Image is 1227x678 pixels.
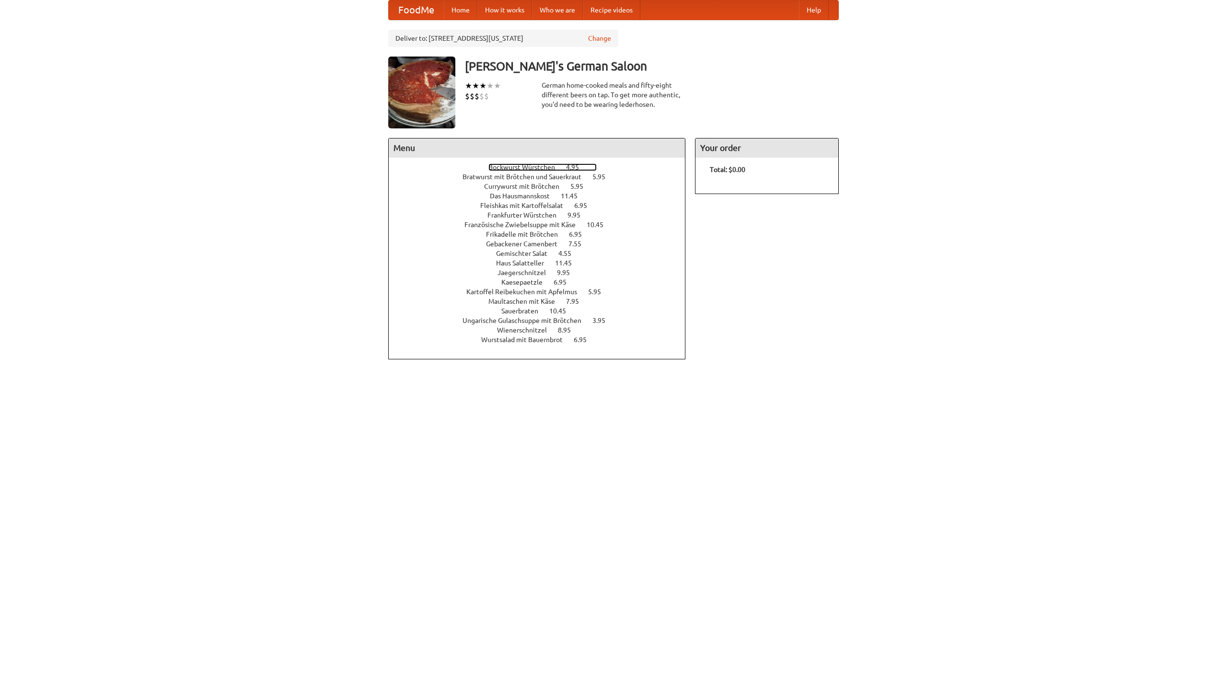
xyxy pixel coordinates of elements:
[566,163,589,171] span: 4.95
[389,138,685,158] h4: Menu
[583,0,640,20] a: Recipe videos
[479,91,484,102] li: $
[501,307,548,315] span: Sauerbraten
[488,298,565,305] span: Maultaschen mit Käse
[484,183,601,190] a: Currywurst mit Brötchen 5.95
[466,288,587,296] span: Kartoffel Reibekuchen mit Apfelmus
[501,278,552,286] span: Kaesepaetzle
[388,30,618,47] div: Deliver to: [STREET_ADDRESS][US_STATE]
[799,0,829,20] a: Help
[481,336,604,344] a: Wurstsalad mit Bauernbrot 6.95
[465,80,472,91] li: ★
[542,80,685,109] div: German home-cooked meals and fifty-eight different beers on tap. To get more authentic, you'd nee...
[587,221,613,229] span: 10.45
[488,163,597,171] a: Bockwurst Würstchen 4.95
[557,269,579,276] span: 9.95
[496,250,557,257] span: Gemischter Salat
[496,250,589,257] a: Gemischter Salat 4.55
[555,259,581,267] span: 11.45
[486,240,567,248] span: Gebackener Camenbert
[464,221,621,229] a: Französische Zwiebelsuppe mit Käse 10.45
[501,278,584,286] a: Kaesepaetzle 6.95
[472,80,479,91] li: ★
[574,336,596,344] span: 6.95
[463,173,623,181] a: Bratwurst mit Brötchen und Sauerkraut 5.95
[567,211,590,219] span: 9.95
[490,192,559,200] span: Das Hausmannskost
[566,298,589,305] span: 7.95
[486,230,567,238] span: Frikadelle mit Brötchen
[710,166,745,173] b: Total: $0.00
[480,202,605,209] a: Fleishkas mit Kartoffelsalat 6.95
[487,211,598,219] a: Frankfurter Würstchen 9.95
[464,221,585,229] span: Französische Zwiebelsuppe mit Käse
[574,202,597,209] span: 6.95
[498,269,556,276] span: Jaegerschnitzel
[486,230,600,238] a: Frikadelle mit Brötchen 6.95
[490,192,595,200] a: Das Hausmannskost 11.45
[465,57,839,76] h3: [PERSON_NAME]'s German Saloon
[558,250,581,257] span: 4.55
[388,57,455,128] img: angular.jpg
[561,192,587,200] span: 11.45
[477,0,532,20] a: How it works
[481,336,572,344] span: Wurstsalad mit Bauernbrot
[532,0,583,20] a: Who we are
[501,307,584,315] a: Sauerbraten 10.45
[588,34,611,43] a: Change
[554,278,576,286] span: 6.95
[488,298,597,305] a: Maultaschen mit Käse 7.95
[569,230,591,238] span: 6.95
[496,259,554,267] span: Haus Salatteller
[568,240,591,248] span: 7.55
[558,326,580,334] span: 8.95
[466,288,619,296] a: Kartoffel Reibekuchen mit Apfelmus 5.95
[463,317,623,324] a: Ungarische Gulaschsuppe mit Brötchen 3.95
[486,80,494,91] li: ★
[497,326,556,334] span: Wienerschnitzel
[389,0,444,20] a: FoodMe
[479,80,486,91] li: ★
[695,138,838,158] h4: Your order
[496,259,590,267] a: Haus Salatteller 11.45
[588,288,611,296] span: 5.95
[486,240,599,248] a: Gebackener Camenbert 7.55
[592,173,615,181] span: 5.95
[487,211,566,219] span: Frankfurter Würstchen
[463,173,591,181] span: Bratwurst mit Brötchen und Sauerkraut
[549,307,576,315] span: 10.45
[484,183,569,190] span: Currywurst mit Brötchen
[470,91,475,102] li: $
[494,80,501,91] li: ★
[592,317,615,324] span: 3.95
[488,163,565,171] span: Bockwurst Würstchen
[497,326,589,334] a: Wienerschnitzel 8.95
[465,91,470,102] li: $
[475,91,479,102] li: $
[463,317,591,324] span: Ungarische Gulaschsuppe mit Brötchen
[480,202,573,209] span: Fleishkas mit Kartoffelsalat
[498,269,588,276] a: Jaegerschnitzel 9.95
[444,0,477,20] a: Home
[570,183,593,190] span: 5.95
[484,91,489,102] li: $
